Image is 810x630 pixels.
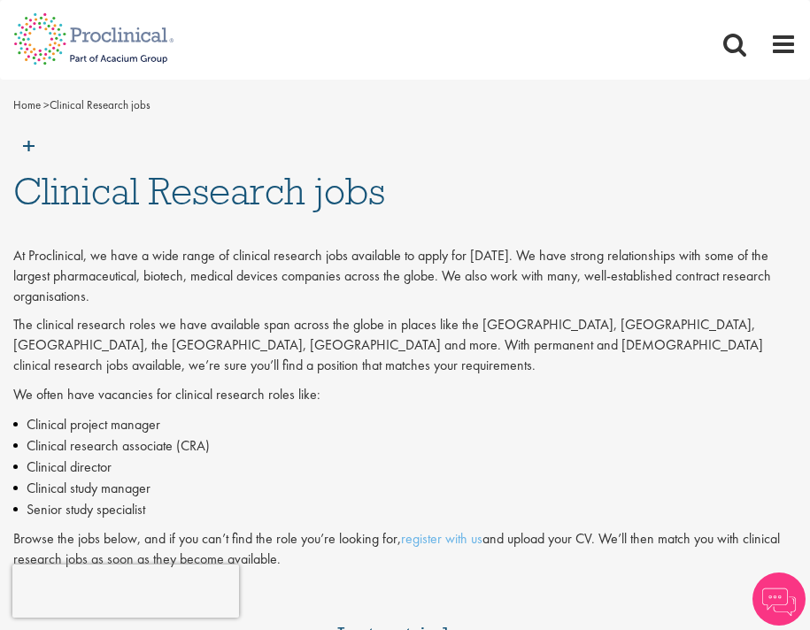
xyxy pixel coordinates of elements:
[13,478,797,499] li: Clinical study manager
[752,572,806,626] img: Chatbot
[13,457,797,478] li: Clinical director
[13,315,797,376] p: The clinical research roles we have available span across the globe in places like the [GEOGRAPHI...
[13,414,797,435] li: Clinical project manager
[13,529,797,570] p: Browse the jobs below, and if you can’t find the role you’re looking for, and upload your CV. We’...
[12,565,239,618] iframe: reCAPTCHA
[13,167,385,215] span: Clinical Research jobs
[13,435,797,457] li: Clinical research associate (CRA)
[13,385,797,405] p: We often have vacancies for clinical research roles like:
[13,499,797,520] li: Senior study specialist
[401,529,482,548] a: register with us
[13,246,797,307] p: At Proclinical, we have a wide range of clinical research jobs available to apply for [DATE]. We ...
